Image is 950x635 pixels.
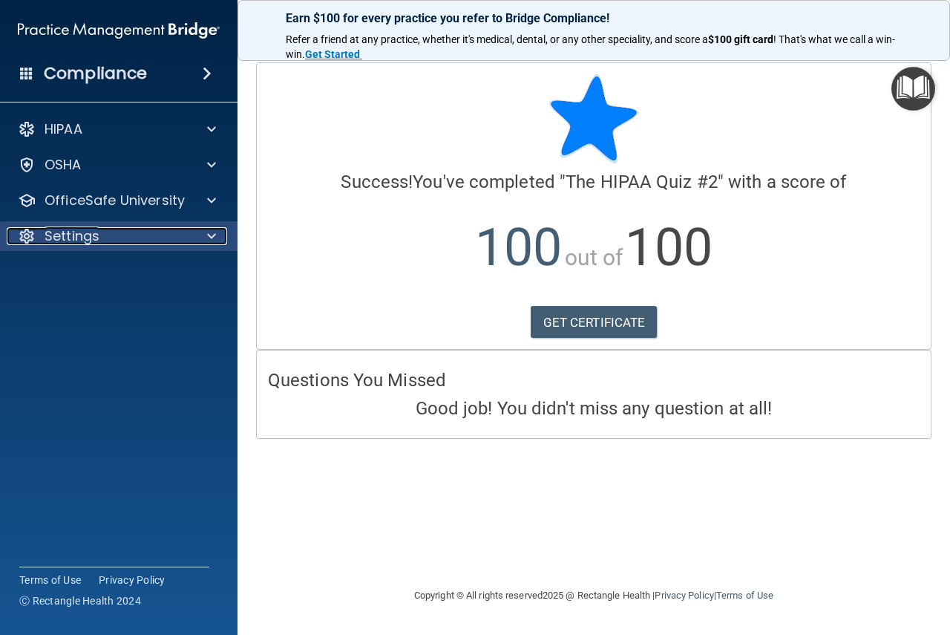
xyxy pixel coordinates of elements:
[45,120,82,138] p: HIPAA
[18,16,220,45] img: PMB logo
[268,172,920,192] h4: You've completed " " with a score of
[341,172,413,192] span: Success!
[891,67,935,111] button: Open Resource Center
[286,33,708,45] span: Refer a friend at any practice, whether it's medical, dental, or any other speciality, and score a
[566,172,718,192] span: The HIPAA Quiz #2
[475,217,562,278] span: 100
[45,227,99,245] p: Settings
[268,371,920,390] h4: Questions You Missed
[99,573,166,587] a: Privacy Policy
[716,590,773,601] a: Terms of Use
[45,156,82,174] p: OSHA
[286,33,895,60] span: ! That's what we call a win-win.
[531,306,658,339] a: GET CERTIFICATE
[305,48,362,60] a: Get Started
[44,63,147,84] h4: Compliance
[45,192,185,209] p: OfficeSafe University
[18,192,216,209] a: OfficeSafe University
[565,244,623,270] span: out of
[305,48,360,60] strong: Get Started
[19,593,141,608] span: Ⓒ Rectangle Health 2024
[323,572,865,619] div: Copyright © All rights reserved 2025 @ Rectangle Health | |
[549,74,638,163] img: blue-star-rounded.9d042014.png
[625,217,712,278] span: 100
[708,33,773,45] strong: $100 gift card
[18,227,216,245] a: Settings
[18,120,216,138] a: HIPAA
[286,11,902,25] p: Earn $100 for every practice you refer to Bridge Compliance!
[19,573,81,587] a: Terms of Use
[268,399,920,418] h4: Good job! You didn't miss any question at all!
[18,156,216,174] a: OSHA
[655,590,713,601] a: Privacy Policy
